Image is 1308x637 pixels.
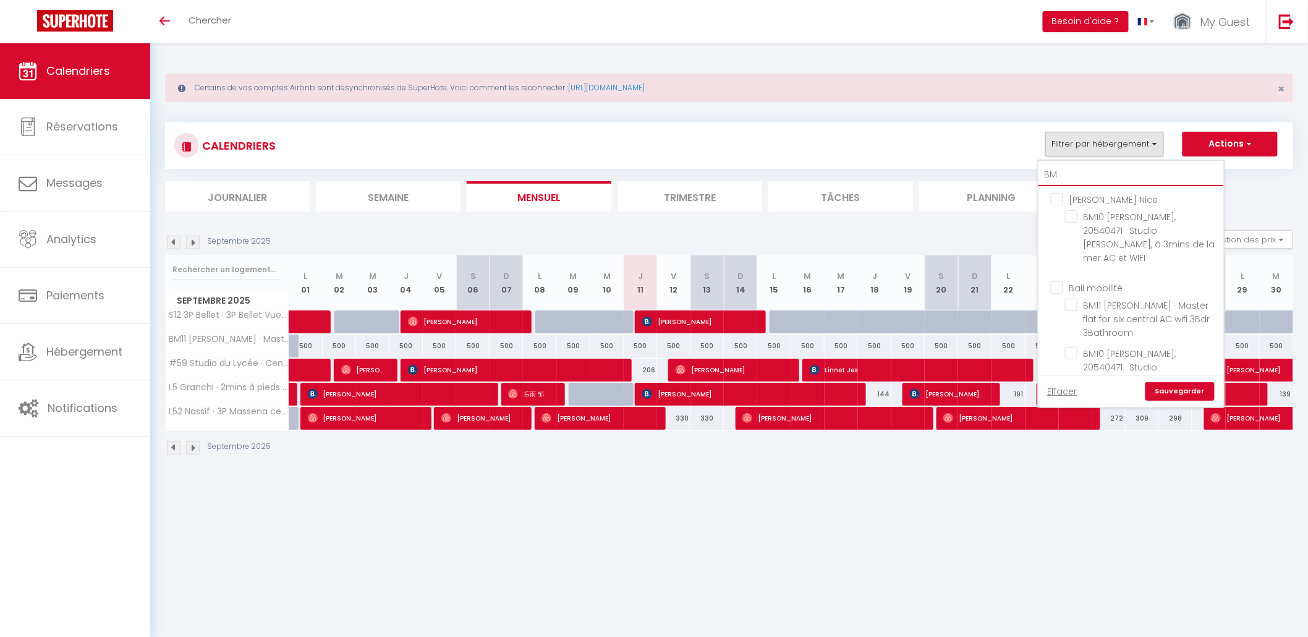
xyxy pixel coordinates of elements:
img: Super Booking [37,10,113,32]
span: BM11 [PERSON_NAME] · Master flat for six central AC wifi 3Bdr 3Bathroom [1084,299,1210,339]
div: 500 [523,335,556,357]
div: 500 [958,335,992,357]
th: 01 [289,255,323,310]
li: Semaine [316,181,461,212]
th: 17 [825,255,858,310]
span: #59 Studio du Lycée · Central balcon à 5mins Vieux Nice & Mer Clim WIFI [168,359,291,368]
span: Linnet Jes [810,358,1021,382]
th: 19 [891,255,925,310]
abbr: S [939,270,945,282]
div: 500 [791,335,825,357]
div: 500 [690,335,724,357]
abbr: D [737,270,744,282]
abbr: S [470,270,476,282]
span: S12 3P Bellet · 3P Bellet VueMer et montagne/Parking,Terrasse&CLIM [168,310,291,320]
li: Trimestre [618,181,762,212]
div: 298 [1159,407,1192,430]
abbr: J [404,270,409,282]
div: 500 [825,335,858,357]
img: logout [1279,14,1294,29]
button: Filtrer par hébergement [1045,132,1164,156]
li: Planning [919,181,1064,212]
abbr: V [437,270,443,282]
div: 500 [323,335,356,357]
button: Actions [1183,132,1278,156]
th: 21 [958,255,992,310]
div: 272 [1092,407,1126,430]
th: 23 [1026,255,1059,310]
span: [PERSON_NAME] [642,310,754,333]
span: Analytics [46,231,96,247]
div: 500 [858,335,891,357]
div: 500 [456,335,490,357]
span: 乐雨 邹 [508,382,553,406]
p: Septembre 2025 [207,441,271,453]
div: Filtrer par hébergement [1037,160,1225,408]
span: L52 Nassif · 3P Massena central, à deux pas de la mer/AC [168,407,291,416]
abbr: D [972,270,978,282]
abbr: S [705,270,710,282]
abbr: L [538,270,542,282]
div: 500 [423,335,456,357]
span: [PERSON_NAME] [642,382,854,406]
div: 309 [1126,407,1159,430]
span: [PERSON_NAME] [676,358,787,382]
span: [PERSON_NAME] [910,382,988,406]
abbr: M [336,270,343,282]
input: Rechercher un logement... [172,259,282,281]
th: 04 [389,255,423,310]
div: 500 [657,335,690,357]
div: 330 [657,407,690,430]
th: 29 [1226,255,1259,310]
abbr: L [773,270,776,282]
abbr: J [872,270,877,282]
button: Besoin d'aide ? [1043,11,1129,32]
li: Mensuel [467,181,611,212]
th: 11 [624,255,657,310]
div: 500 [891,335,925,357]
div: 500 [289,335,323,357]
div: 144 [858,383,891,406]
th: 07 [490,255,523,310]
a: Effacer [1048,385,1077,398]
div: 500 [590,335,624,357]
abbr: V [671,270,677,282]
abbr: L [1241,270,1245,282]
span: Chercher [189,14,231,27]
a: [URL][DOMAIN_NAME] [568,82,645,93]
p: Septembre 2025 [207,236,271,247]
div: 500 [724,335,757,357]
div: 330 [690,407,724,430]
a: Sauvegarder [1145,382,1215,401]
span: Calendriers [46,63,110,79]
iframe: Chat [1255,581,1299,628]
button: Ouvrir le widget de chat LiveChat [10,5,47,42]
th: 13 [690,255,724,310]
th: 16 [791,255,825,310]
span: × [1278,81,1285,96]
span: BM10 [PERSON_NAME], 20540471 · Studio [PERSON_NAME], à 3mins de la mer AC et WIFI [1084,211,1215,264]
div: 500 [757,335,791,357]
th: 15 [757,255,791,310]
div: 500 [925,335,958,357]
span: L5 Granchi · 2mins à pieds de La Promenade Coeur du [GEOGRAPHIC_DATA] [168,383,291,392]
th: 09 [557,255,590,310]
div: 500 [490,335,523,357]
span: Notifications [48,400,117,416]
span: Hébergement [46,344,122,359]
span: [PERSON_NAME] [308,382,486,406]
abbr: J [638,270,643,282]
abbr: D [503,270,509,282]
abbr: L [1007,270,1011,282]
div: 191 [992,383,1025,406]
span: BM11 [PERSON_NAME] · Master flat for six central AC wifi 3Bdr 3Bathroom [168,335,291,344]
div: 500 [356,335,389,357]
li: Journalier [165,181,310,212]
div: 175 [1026,359,1059,382]
th: 30 [1260,255,1293,310]
span: [PERSON_NAME] [742,406,920,430]
abbr: M [804,270,812,282]
div: 500 [624,335,657,357]
th: 12 [657,255,690,310]
span: [PERSON_NAME] [408,358,619,382]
